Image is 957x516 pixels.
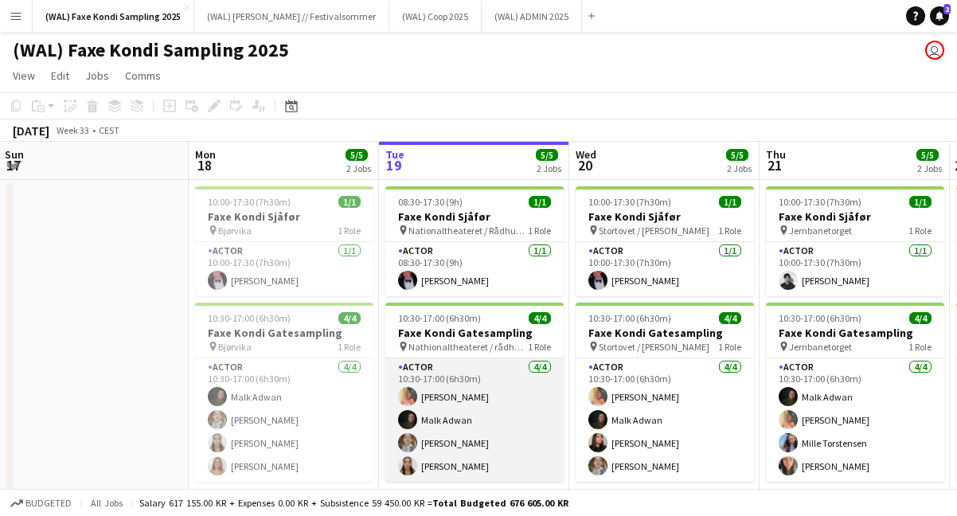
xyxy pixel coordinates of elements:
app-job-card: 10:30-17:00 (6h30m)4/4Faxe Kondi Gatesampling Stortovet / [PERSON_NAME]1 RoleActor4/410:30-17:00 ... [576,303,754,482]
button: (WAL) ADMIN 2025 [482,1,582,32]
h3: Faxe Kondi Gatesampling [195,326,373,340]
span: Jernbanetorget [789,225,852,236]
div: CEST [99,124,119,136]
span: Mon [195,147,216,162]
span: 19 [383,156,404,174]
span: 1 Role [718,341,741,353]
app-job-card: 08:30-17:30 (9h)1/1Faxe Kondi Sjåfør Nationaltheateret / Rådhusplassen1 RoleActor1/108:30-17:30 (... [385,186,564,296]
span: 5/5 [916,149,939,161]
app-user-avatar: Fredrik Næss [925,41,944,60]
button: (WAL) Coop 2025 [389,1,482,32]
div: Salary 617 155.00 KR + Expenses 0.00 KR + Subsistence 59 450.00 KR = [139,497,568,509]
button: Budgeted [8,494,74,512]
app-card-role: Actor1/108:30-17:30 (9h)[PERSON_NAME] [385,242,564,296]
span: View [13,68,35,83]
span: 5/5 [346,149,368,161]
span: Thu [766,147,786,162]
h3: Faxe Kondi Sjåfør [576,209,754,224]
span: 10:30-17:00 (6h30m) [208,312,291,324]
span: 1 Role [338,341,361,353]
h3: Faxe Kondi Gatesampling [385,326,564,340]
span: Nationaltheateret / Rådhusplassen [408,225,528,236]
app-card-role: Actor4/410:30-17:00 (6h30m)Malk Adwan[PERSON_NAME][PERSON_NAME][PERSON_NAME] [195,358,373,482]
span: 10:00-17:30 (7h30m) [779,196,861,208]
span: 21 [764,156,786,174]
a: View [6,65,41,86]
app-job-card: 10:00-17:30 (7h30m)1/1Faxe Kondi Sjåfør Bjørvika1 RoleActor1/110:00-17:30 (7h30m)[PERSON_NAME] [195,186,373,296]
span: 2 [943,4,951,14]
a: Edit [45,65,76,86]
span: Jernbanetorget [789,341,852,353]
span: Nathionaltheateret / rådhusplassen [408,341,528,353]
span: Week 33 [53,124,92,136]
div: 2 Jobs [537,162,561,174]
h3: Faxe Kondi Gatesampling [576,326,754,340]
app-job-card: 10:00-17:30 (7h30m)1/1Faxe Kondi Sjåfør Stortovet / [PERSON_NAME]1 RoleActor1/110:00-17:30 (7h30m... [576,186,754,296]
a: Comms [119,65,167,86]
h3: Faxe Kondi Sjåfør [195,209,373,224]
app-job-card: 10:00-17:30 (7h30m)1/1Faxe Kondi Sjåfør Jernbanetorget1 RoleActor1/110:00-17:30 (7h30m)[PERSON_NAME] [766,186,944,296]
span: Jobs [85,68,109,83]
span: 4/4 [909,312,932,324]
app-card-role: Actor4/410:30-17:00 (6h30m)Malk Adwan[PERSON_NAME]Mille Torstensen[PERSON_NAME] [766,358,944,482]
span: 5/5 [536,149,558,161]
span: 10:00-17:30 (7h30m) [588,196,671,208]
span: 1 Role [528,225,551,236]
span: 4/4 [529,312,551,324]
app-card-role: Actor1/110:00-17:30 (7h30m)[PERSON_NAME] [766,242,944,296]
span: Wed [576,147,596,162]
span: All jobs [88,497,126,509]
span: 10:30-17:00 (6h30m) [779,312,861,324]
h3: Faxe Kondi Gatesampling [766,326,944,340]
span: 1 Role [908,225,932,236]
app-card-role: Actor4/410:30-17:00 (6h30m)[PERSON_NAME]Malk Adwan[PERSON_NAME][PERSON_NAME] [385,358,564,482]
span: Stortovet / [PERSON_NAME] [599,225,709,236]
app-card-role: Actor1/110:00-17:30 (7h30m)[PERSON_NAME] [576,242,754,296]
span: Tue [385,147,404,162]
span: Total Budgeted 676 605.00 KR [432,497,568,509]
span: 4/4 [719,312,741,324]
span: 1/1 [529,196,551,208]
span: Edit [51,68,69,83]
span: 18 [193,156,216,174]
button: (WAL) [PERSON_NAME] // Festivalsommer [194,1,389,32]
app-job-card: 10:30-17:00 (6h30m)4/4Faxe Kondi Gatesampling Bjørvika1 RoleActor4/410:30-17:00 (6h30m)Malk Adwan... [195,303,373,482]
span: 17 [2,156,24,174]
span: 08:30-17:30 (9h) [398,196,463,208]
span: 10:00-17:30 (7h30m) [208,196,291,208]
app-card-role: Actor4/410:30-17:00 (6h30m)[PERSON_NAME]Malk Adwan[PERSON_NAME][PERSON_NAME] [576,358,754,482]
span: 5/5 [726,149,748,161]
button: (WAL) Faxe Kondi Sampling 2025 [33,1,194,32]
span: Budgeted [25,498,72,509]
span: 1/1 [909,196,932,208]
span: 1 Role [908,341,932,353]
a: 2 [930,6,949,25]
div: 2 Jobs [346,162,371,174]
h1: (WAL) Faxe Kondi Sampling 2025 [13,38,289,62]
a: Jobs [79,65,115,86]
span: 1/1 [338,196,361,208]
div: 2 Jobs [727,162,752,174]
span: 1 Role [338,225,361,236]
span: 1 Role [718,225,741,236]
h3: Faxe Kondi Sjåfør [766,209,944,224]
span: 1 Role [528,341,551,353]
span: 10:30-17:00 (6h30m) [398,312,481,324]
span: Comms [125,68,161,83]
span: Bjørvika [218,225,252,236]
div: 2 Jobs [917,162,942,174]
app-job-card: 10:30-17:00 (6h30m)4/4Faxe Kondi Gatesampling Jernbanetorget1 RoleActor4/410:30-17:00 (6h30m)Malk... [766,303,944,482]
div: [DATE] [13,123,49,139]
span: Bjørvika [218,341,252,353]
app-job-card: 10:30-17:00 (6h30m)4/4Faxe Kondi Gatesampling Nathionaltheateret / rådhusplassen1 RoleActor4/410:... [385,303,564,482]
span: 4/4 [338,312,361,324]
h3: Faxe Kondi Sjåfør [385,209,564,224]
